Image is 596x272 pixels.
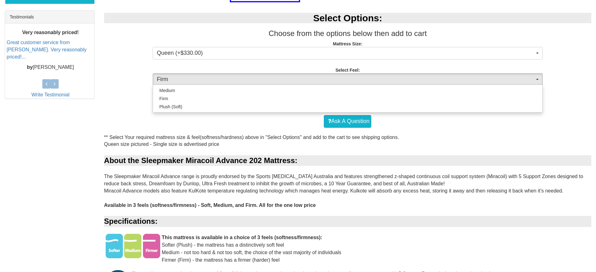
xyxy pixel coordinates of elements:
span: Queen (+$330.00) [157,49,534,57]
strong: Select Feel: [335,68,360,73]
div: Testimonials [5,11,94,23]
strong: Mattress Size: [333,41,362,46]
span: Medium [159,87,175,94]
img: Medium Firmness [124,234,141,258]
a: Ask A Question [324,115,371,128]
img: Plush Firmness [106,234,123,258]
p: [PERSON_NAME] [7,64,94,71]
b: Select Options: [313,13,382,23]
div: Softer (Plush) - the mattress has a distinctively soft feel Medium - not too hard & not too soft,... [104,234,591,270]
div: About the Sleepmaker Miracoil Advance 202 Mattress: [104,155,591,166]
b: This mattress is available in a choice of 3 feels (softness/firmness): [162,235,322,240]
button: Queen (+$330.00) [153,47,542,59]
span: Firm [157,75,534,84]
div: Specifications: [104,216,591,227]
span: Plush (Soft) [159,104,182,110]
b: Available in 3 feels (softness/firmness) - Soft, Medium, and Firm. All for the one low price [104,203,316,208]
a: Great customer service from [PERSON_NAME]. Very reasonably priced!... [7,40,87,59]
b: by [27,64,33,70]
img: Firm Firmness [143,234,160,258]
button: Firm [153,73,542,86]
span: Firm [159,95,168,102]
b: Very reasonably priced! [22,30,79,35]
h3: Choose from the options below then add to cart [104,29,591,38]
a: Write Testimonial [31,92,69,97]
